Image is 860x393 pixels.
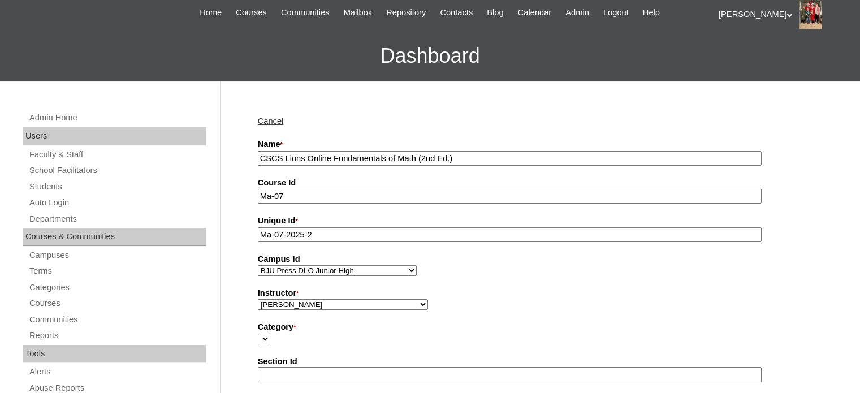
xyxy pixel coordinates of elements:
[440,6,473,19] span: Contacts
[236,6,267,19] span: Courses
[275,6,335,19] a: Communities
[799,1,822,29] img: Stephanie Phillips
[258,321,818,334] label: Category
[194,6,227,19] a: Home
[258,287,818,300] label: Instructor
[6,31,854,81] h3: Dashboard
[481,6,509,19] a: Blog
[386,6,426,19] span: Repository
[434,6,478,19] a: Contacts
[23,345,206,363] div: Tools
[344,6,373,19] span: Mailbox
[28,248,206,262] a: Campuses
[28,111,206,125] a: Admin Home
[258,356,818,368] label: Section Id
[28,180,206,194] a: Students
[23,228,206,246] div: Courses & Communities
[28,163,206,178] a: School Facilitators
[598,6,634,19] a: Logout
[258,177,818,189] label: Course Id
[28,280,206,295] a: Categories
[200,6,222,19] span: Home
[11,46,528,66] span: Fundamentals of Math examines the basic principles of mathematics. This course will develop stron...
[28,212,206,226] a: Departments
[28,365,206,379] a: Alerts
[28,264,206,278] a: Terms
[258,116,284,126] a: Cancel
[28,296,206,310] a: Courses
[637,6,665,19] a: Help
[11,25,95,35] span: Course Description
[560,6,595,19] a: Admin
[518,6,551,19] span: Calendar
[258,253,818,265] label: Campus Id
[281,6,330,19] span: Communities
[487,6,503,19] span: Blog
[11,46,531,101] span: Calculators should be used only when the teacher has indicated their use is appropriate. When a c...
[603,6,629,19] span: Logout
[381,6,431,19] a: Repository
[258,215,818,227] label: Unique Id
[23,127,206,145] div: Users
[28,329,206,343] a: Reports
[28,148,206,162] a: Faculty & Staff
[230,6,273,19] a: Courses
[28,196,206,210] a: Auto Login
[28,313,206,327] a: Communities
[565,6,589,19] span: Admin
[643,6,660,19] span: Help
[258,139,818,151] label: Name
[719,1,849,29] div: [PERSON_NAME]
[512,6,557,19] a: Calendar
[338,6,378,19] a: Mailbox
